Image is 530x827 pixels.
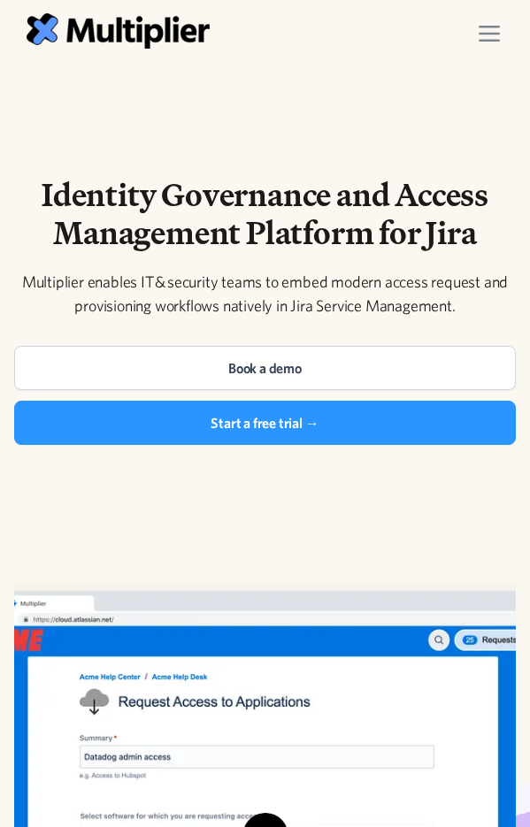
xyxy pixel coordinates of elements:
a: Book a demo [14,346,516,390]
a: Start a free trial → [14,401,516,445]
div: menu [465,9,514,58]
div: Multiplier enables IT & security teams to embed modern access request and provisioning workflows ... [14,270,516,318]
div: Book a demo [228,357,302,379]
h1: Identity Governance and Access Management Platform for Jira [14,176,516,252]
div: Start a free trial → [211,412,319,433]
